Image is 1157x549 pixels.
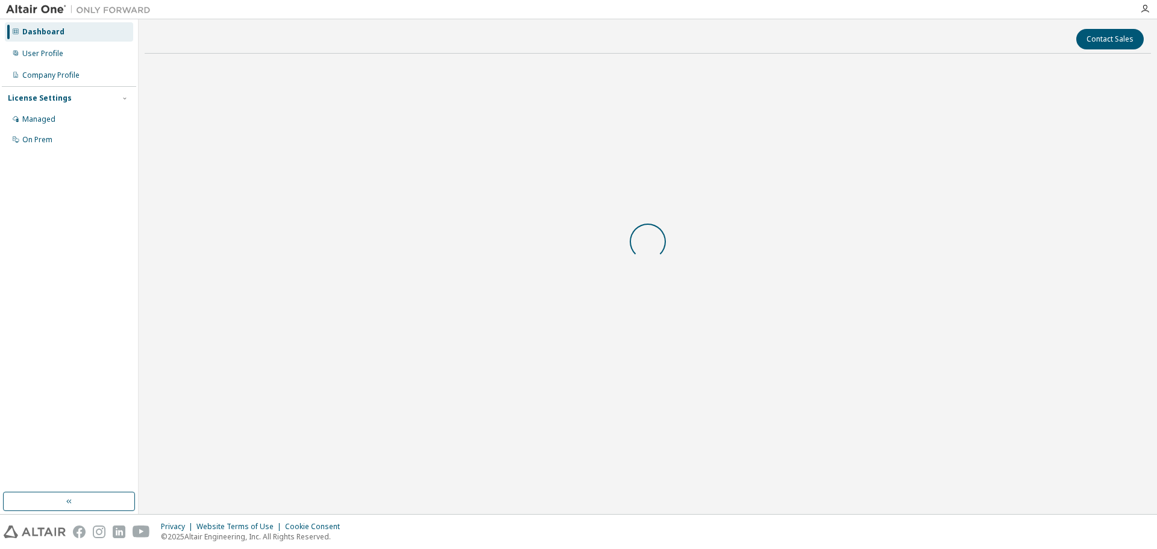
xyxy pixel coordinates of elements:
img: youtube.svg [133,525,150,538]
div: Managed [22,115,55,124]
div: Website Terms of Use [196,522,285,532]
img: linkedin.svg [113,525,125,538]
img: facebook.svg [73,525,86,538]
div: User Profile [22,49,63,58]
div: Cookie Consent [285,522,347,532]
div: On Prem [22,135,52,145]
img: Altair One [6,4,157,16]
button: Contact Sales [1076,29,1144,49]
div: Company Profile [22,71,80,80]
div: License Settings [8,93,72,103]
div: Privacy [161,522,196,532]
p: © 2025 Altair Engineering, Inc. All Rights Reserved. [161,532,347,542]
img: instagram.svg [93,525,105,538]
img: altair_logo.svg [4,525,66,538]
div: Dashboard [22,27,64,37]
